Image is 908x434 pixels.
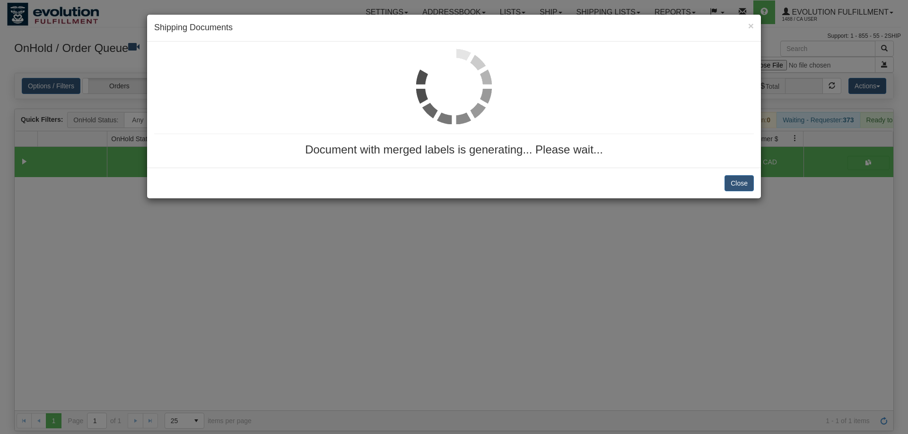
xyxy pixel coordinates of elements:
[154,144,754,156] h3: Document with merged labels is generating... Please wait...
[748,21,754,31] button: Close
[416,49,492,124] img: loader.gif
[154,22,754,34] h4: Shipping Documents
[748,20,754,31] span: ×
[725,175,754,191] button: Close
